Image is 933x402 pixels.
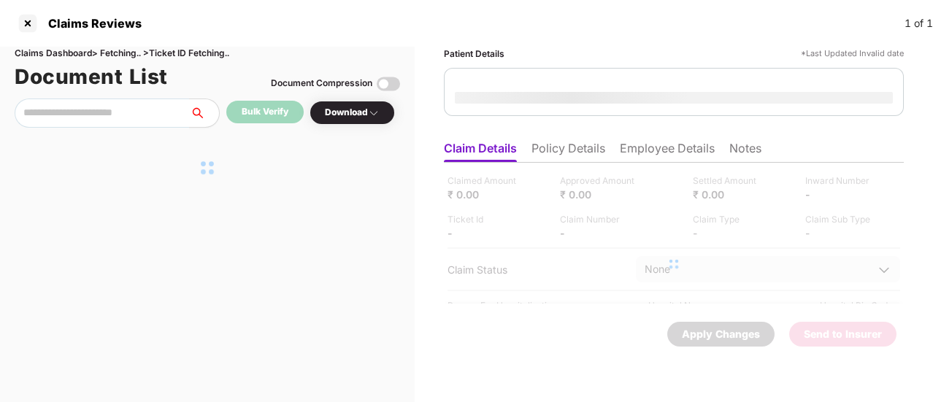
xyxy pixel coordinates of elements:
[620,141,715,162] li: Employee Details
[801,47,904,61] div: *Last Updated Invalid date
[325,106,380,120] div: Download
[531,141,605,162] li: Policy Details
[15,61,168,93] h1: Document List
[729,141,761,162] li: Notes
[271,77,372,90] div: Document Compression
[15,47,400,61] div: Claims Dashboard > Fetching.. > Ticket ID Fetching..
[377,72,400,96] img: svg+xml;base64,PHN2ZyBpZD0iVG9nZ2xlLTMyeDMyIiB4bWxucz0iaHR0cDovL3d3dy53My5vcmcvMjAwMC9zdmciIHdpZH...
[444,141,517,162] li: Claim Details
[444,47,504,61] div: Patient Details
[39,16,142,31] div: Claims Reviews
[189,98,220,128] button: search
[368,107,380,119] img: svg+xml;base64,PHN2ZyBpZD0iRHJvcGRvd24tMzJ4MzIiIHhtbG5zPSJodHRwOi8vd3d3LnczLm9yZy8yMDAwL3N2ZyIgd2...
[242,105,288,119] div: Bulk Verify
[905,15,933,31] div: 1 of 1
[189,107,219,119] span: search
